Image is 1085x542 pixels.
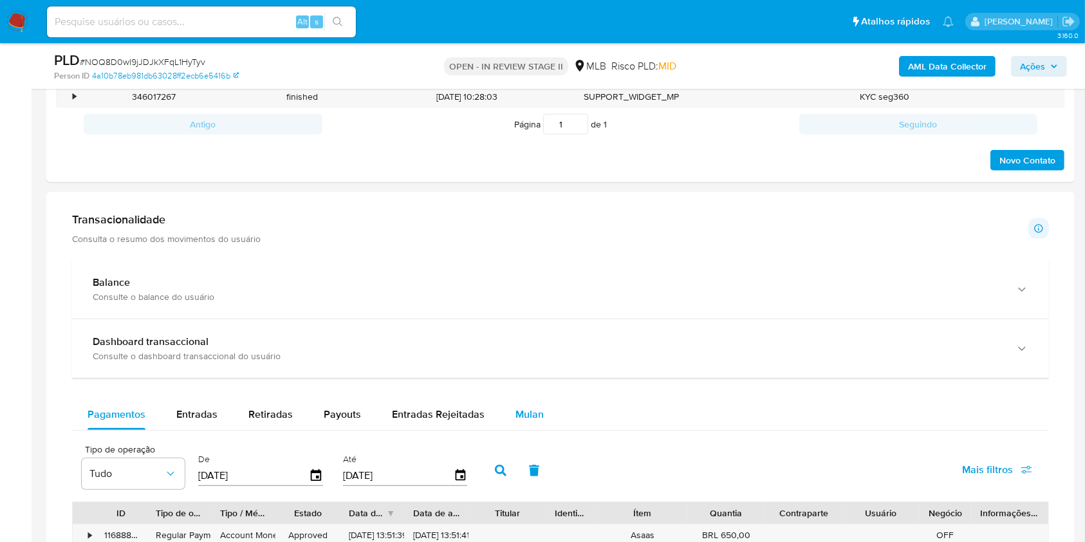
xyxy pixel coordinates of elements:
b: PLD [54,50,80,70]
button: AML Data Collector [899,56,996,77]
div: KYC seg360 [706,86,1064,107]
button: Novo Contato [990,150,1064,171]
div: [DATE] 10:28:03 [376,86,557,107]
span: Ações [1020,56,1045,77]
button: Antigo [84,114,322,135]
button: Ações [1011,56,1067,77]
div: • [73,91,76,103]
a: Notificações [943,16,954,27]
div: 346017267 [80,86,228,107]
span: Atalhos rápidos [861,15,930,28]
a: 4a10b78eb981db63028ff2ecb6e5416b [92,70,239,82]
span: Página de [514,114,607,135]
input: Pesquise usuários ou casos... [47,14,356,30]
div: SUPPORT_WIDGET_MP [557,86,706,107]
span: s [315,15,319,28]
p: OPEN - IN REVIEW STAGE II [444,57,568,75]
span: MID [658,59,676,73]
span: Risco PLD: [611,59,676,73]
span: Novo Contato [999,151,1055,169]
span: 3.160.0 [1057,30,1079,41]
span: 1 [604,118,607,131]
div: MLB [573,59,606,73]
a: Sair [1062,15,1075,28]
span: # NOQ8D0wI9jJDJkXFqL1HyTyv [80,55,205,68]
p: ana.conceicao@mercadolivre.com [985,15,1057,28]
span: Alt [297,15,308,28]
div: finished [228,86,377,107]
b: AML Data Collector [908,56,987,77]
b: Person ID [54,70,89,82]
button: search-icon [324,13,351,31]
button: Seguindo [799,114,1038,135]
